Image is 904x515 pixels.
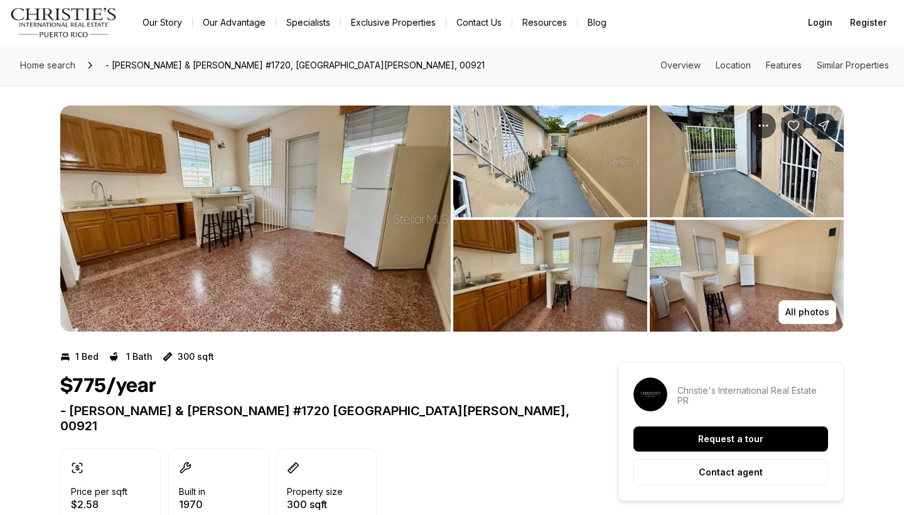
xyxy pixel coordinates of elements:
button: Share Property: - JOSE FERRER & FERRER #1720 [811,113,836,138]
p: 1 Bed [75,352,99,362]
a: Skip to: Features [766,60,802,70]
span: - [PERSON_NAME] & [PERSON_NAME] #1720, [GEOGRAPHIC_DATA][PERSON_NAME], 00921 [100,55,490,75]
button: View image gallery [650,220,844,332]
li: 1 of 4 [60,106,451,332]
a: Skip to: Overview [660,60,701,70]
button: Request a tour [633,426,828,452]
p: Christie's International Real Estate PR [677,386,828,406]
button: Property options [751,113,776,138]
button: Contact agent [633,459,828,485]
button: Login [800,10,840,35]
button: All photos [778,300,836,324]
span: Register [850,18,886,28]
img: logo [10,8,117,38]
button: Save Property: - JOSE FERRER & FERRER #1720 [781,113,806,138]
a: Blog [578,14,616,31]
button: Contact Us [446,14,512,31]
button: View image gallery [453,220,647,332]
div: Listing Photos [60,106,844,332]
p: 300 sqft [178,352,214,362]
p: 1970 [179,499,205,509]
p: All photos [785,307,829,317]
p: Property size [287,487,343,497]
a: Specialists [276,14,340,31]
button: View image gallery [60,106,451,332]
span: Login [808,18,832,28]
nav: Page section menu [660,60,889,70]
button: Register [842,10,894,35]
p: Contact agent [699,467,763,477]
a: Our Story [132,14,192,31]
p: 300 sqft [287,499,343,509]
a: Exclusive Properties [341,14,446,31]
li: 2 of 4 [453,106,844,332]
p: Price per sqft [71,487,127,497]
span: Home search [20,60,75,70]
a: Skip to: Similar Properties [817,60,889,70]
p: $2.58 [71,499,127,509]
h1: $775/year [60,374,156,398]
p: Built in [179,487,205,497]
p: - [PERSON_NAME] & [PERSON_NAME] #1720 [GEOGRAPHIC_DATA][PERSON_NAME], 00921 [60,403,573,433]
a: Skip to: Location [716,60,751,70]
button: View image gallery [650,106,844,217]
a: Our Advantage [193,14,276,31]
a: Resources [512,14,577,31]
button: View image gallery [453,106,647,217]
a: Home search [15,55,80,75]
p: Request a tour [698,434,763,444]
p: 1 Bath [126,352,153,362]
